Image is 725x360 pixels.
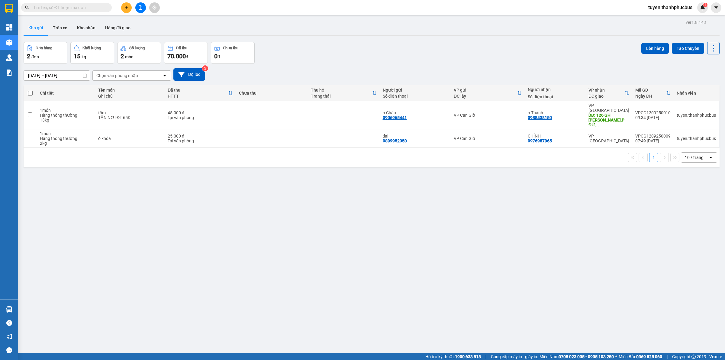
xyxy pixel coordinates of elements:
span: search [25,5,29,10]
div: Chi tiết [40,91,92,96]
span: caret-down [714,5,719,10]
div: 0899952350 [383,138,407,143]
div: Thu hộ [311,88,372,92]
div: Nhân viên [677,91,716,96]
div: Đã thu [176,46,187,50]
button: plus [121,2,132,13]
span: 0 [214,53,217,60]
button: file-add [135,2,146,13]
button: Khối lượng15kg [70,42,114,64]
div: 2 kg [40,141,92,146]
div: Đơn hàng [36,46,52,50]
button: Đơn hàng2đơn [24,42,67,64]
span: Miền Bắc [619,353,662,360]
button: Đã thu70.000đ [164,42,208,64]
button: Kho nhận [72,21,100,35]
div: Ngày ĐH [635,94,666,99]
th: Toggle SortBy [585,85,632,101]
div: 1 món [40,131,92,136]
input: Select a date range. [24,71,90,80]
div: 09:34 [DATE] [635,115,671,120]
div: DĐ: 126 GH PHAN ĐĂNG LƯU,P ĐỨC NHUẬN HCM [588,113,629,127]
div: 0988438150 [528,115,552,120]
div: ĐC lấy [454,94,517,99]
img: solution-icon [6,70,12,76]
button: 1 [649,153,658,162]
button: Lên hàng [641,43,669,54]
span: question-circle [6,320,12,326]
span: kg [82,54,86,59]
span: message [6,347,12,353]
div: 1 món [40,108,92,113]
div: Chọn văn phòng nhận [96,73,138,79]
span: 15 [74,53,80,60]
strong: 0708 023 035 - 0935 103 250 [559,354,614,359]
th: Toggle SortBy [451,85,525,101]
div: Số điện thoại [383,94,448,99]
button: Trên xe [48,21,72,35]
div: Người gửi [383,88,448,92]
span: Cung cấp máy in - giấy in: [491,353,538,360]
div: Số điện thoại [528,94,582,99]
div: ĐC giao [588,94,624,99]
div: VP nhận [588,88,624,92]
div: 0906965441 [383,115,407,120]
span: Miền Nam [540,353,614,360]
span: plus [124,5,129,10]
div: ver 1.8.143 [686,19,706,26]
span: | [485,353,486,360]
div: Hàng thông thường [40,136,92,141]
div: tuyen.thanhphucbus [677,136,716,141]
strong: 0369 525 060 [636,354,662,359]
div: a Châu [383,110,448,115]
div: VP gửi [454,88,517,92]
th: Toggle SortBy [165,85,236,101]
div: Tại văn phòng [168,115,233,120]
div: Ghi chú [98,94,162,99]
span: 70.000 [167,53,186,60]
span: notification [6,334,12,339]
span: 2 [121,53,124,60]
img: logo-vxr [5,4,13,13]
div: 0976987965 [528,138,552,143]
span: aim [152,5,156,10]
div: Đã thu [168,88,228,92]
input: Tìm tên, số ĐT hoặc mã đơn [33,4,105,11]
div: VP Cần Giờ [454,136,522,141]
div: HTTT [168,94,228,99]
span: đ [217,54,220,59]
button: Tạo Chuyến [672,43,704,54]
div: Tên món [98,88,162,92]
div: Mã GD [635,88,666,92]
svg: open [708,155,713,160]
strong: 1900 633 818 [455,354,481,359]
sup: 1 [703,3,707,7]
div: VPCG1209250010 [635,110,671,115]
span: đơn [31,54,39,59]
div: VPCG1209250009 [635,134,671,138]
div: Chưa thu [239,91,305,96]
span: 2 [27,53,30,60]
img: warehouse-icon [6,39,12,46]
th: Toggle SortBy [308,85,380,101]
span: ... [595,122,599,127]
div: 13 kg [40,118,92,122]
div: Khối lượng [82,46,101,50]
div: VP [GEOGRAPHIC_DATA] [588,134,629,143]
div: a Thành [528,110,582,115]
span: ⚪️ [615,355,617,358]
div: ổ khóa [98,136,162,141]
div: Chưa thu [223,46,238,50]
div: 07:49 [DATE] [635,138,671,143]
img: dashboard-icon [6,24,12,31]
span: đ [186,54,188,59]
svg: open [162,73,167,78]
div: CHỈNH [528,134,582,138]
span: món [125,54,134,59]
div: tôm [98,110,162,115]
sup: 2 [202,65,208,71]
span: | [667,353,668,360]
div: Số lượng [129,46,145,50]
span: file-add [138,5,143,10]
div: VP Cần Giờ [454,113,522,118]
